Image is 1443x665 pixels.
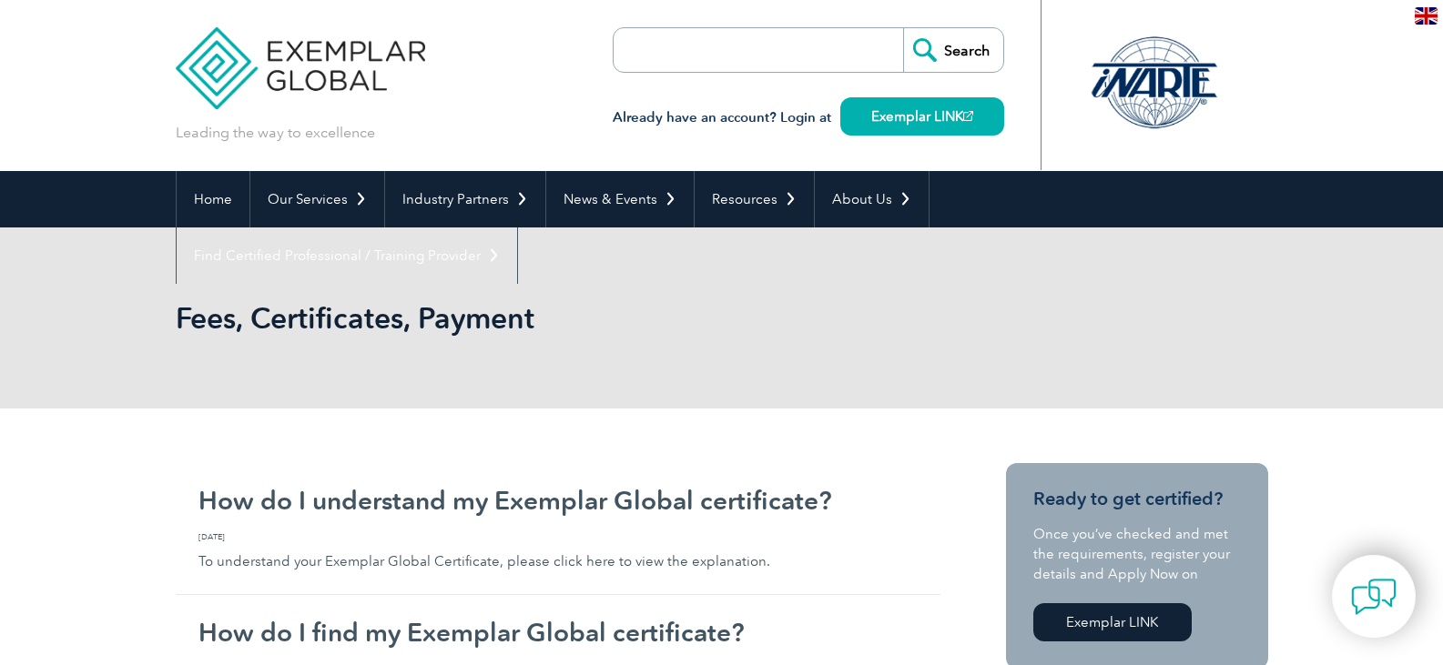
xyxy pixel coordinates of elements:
p: To understand your Exemplar Global Certificate, please click here to view the explanation. [198,530,918,571]
a: Home [177,171,249,227]
p: Once you’ve checked and met the requirements, register your details and Apply Now on [1033,524,1241,584]
a: Find Certified Professional / Training Provider [177,227,517,284]
a: Exemplar LINK [1033,603,1192,641]
p: Leading the way to excellence [176,123,375,143]
a: How do I understand my Exemplar Global certificate? [DATE] To understand your Exemplar Global Cer... [176,463,940,595]
h2: How do I understand my Exemplar Global certificate? [198,486,918,515]
a: Exemplar LINK [840,97,1004,136]
h3: Already have an account? Login at [613,106,1004,129]
img: contact-chat.png [1351,574,1397,620]
a: Resources [695,171,814,227]
a: Our Services [250,171,384,227]
img: en [1415,7,1438,25]
a: News & Events [546,171,694,227]
h3: Ready to get certified? [1033,488,1241,510]
a: About Us [815,171,929,227]
input: Search [903,28,1003,72]
img: open_square.png [963,111,973,121]
span: [DATE] [198,530,918,543]
a: Industry Partners [385,171,545,227]
h1: Fees, Certificates, Payment [176,300,875,336]
h2: How do I find my Exemplar Global certificate? [198,618,918,647]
